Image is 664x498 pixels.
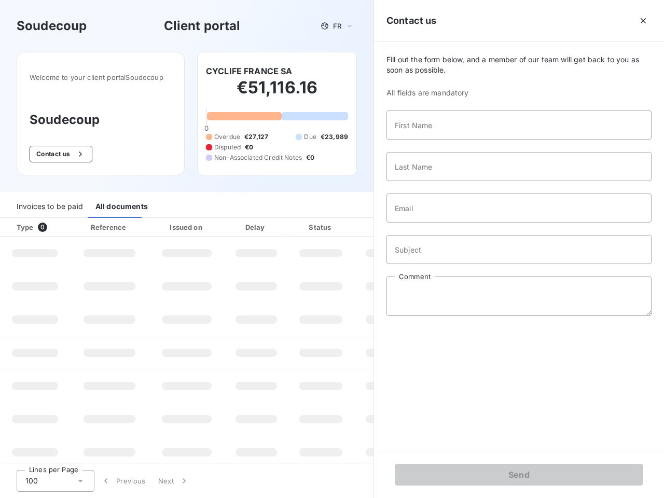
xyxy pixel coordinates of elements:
div: Invoices to be paid [17,196,83,218]
input: placeholder [386,235,652,264]
input: placeholder [386,152,652,181]
h5: Contact us [386,13,437,28]
h2: €51,116.16 [206,77,348,108]
span: 0 [38,223,47,232]
span: €0 [245,143,253,152]
div: Amount [356,222,422,232]
span: FR [333,22,341,30]
span: Due [304,132,316,142]
span: All fields are mandatory [386,88,652,98]
h6: CYCLIFE FRANCE SA [206,65,293,77]
h3: Soudecoup [30,110,172,129]
button: Next [152,470,196,492]
div: Reference [91,223,126,231]
h3: Soudecoup [17,17,87,35]
button: Contact us [30,146,92,162]
button: Previous [94,470,152,492]
div: Type [10,222,68,232]
span: 0 [204,124,209,132]
span: Overdue [214,132,240,142]
div: Issued on [151,222,223,232]
div: Status [290,222,352,232]
input: placeholder [386,110,652,140]
span: Fill out the form below, and a member of our team will get back to you as soon as possible. [386,54,652,75]
span: Disputed [214,143,241,152]
span: 100 [25,476,38,486]
span: Non-Associated Credit Notes [214,153,302,162]
span: €0 [306,153,314,162]
span: Welcome to your client portal Soudecoup [30,73,172,81]
button: Send [395,464,643,486]
div: All documents [95,196,148,218]
h3: Client portal [164,17,241,35]
span: €23,989 [321,132,348,142]
div: Delay [227,222,286,232]
span: €27,127 [244,132,268,142]
input: placeholder [386,193,652,223]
